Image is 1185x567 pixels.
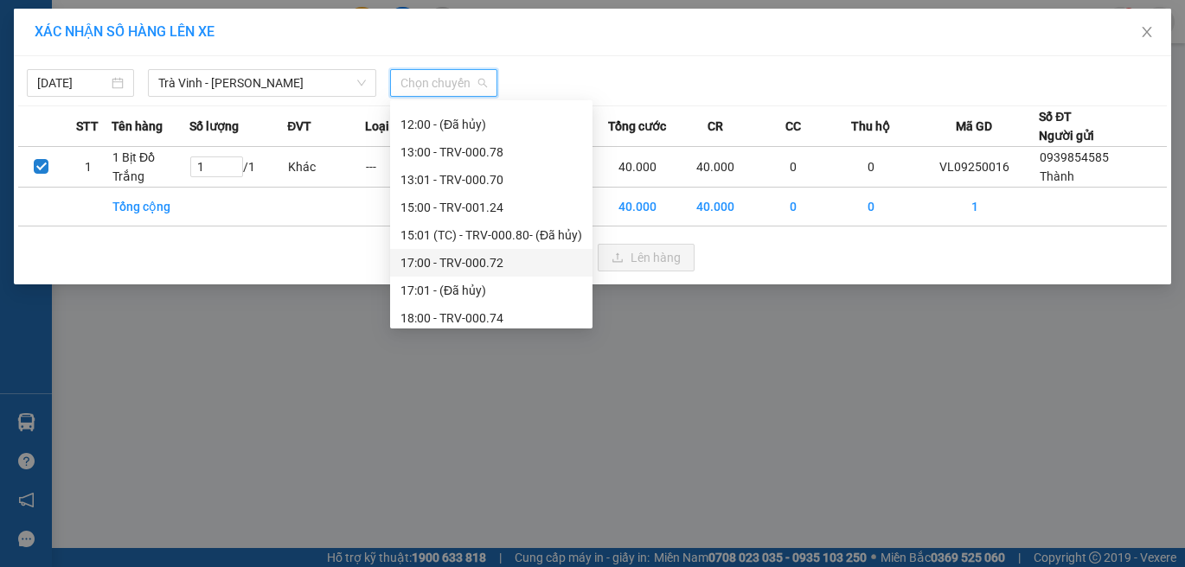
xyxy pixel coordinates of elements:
span: Số lượng [189,117,239,136]
td: 40.000 [599,188,676,226]
span: Tên hàng [112,117,163,136]
div: 17:01 - (Đã hủy) [400,281,582,300]
div: Số ĐT Người gửi [1039,107,1094,145]
span: ĐVT [287,117,311,136]
span: XÁC NHẬN SỐ HÀNG LÊN XE [35,23,215,40]
td: 1 [910,188,1039,226]
div: 12:00 - (Đã hủy) [400,115,582,134]
td: 0 [832,188,910,226]
td: VL09250016 [910,147,1039,188]
span: Mã GD [956,117,992,136]
div: 17:00 - TRV-000.72 [400,253,582,272]
span: Thu hộ [851,117,890,136]
td: --- [365,147,443,188]
div: 18:00 - TRV-000.74 [400,309,582,328]
span: close [1140,25,1154,39]
div: 13:01 - TRV-000.70 [400,170,582,189]
span: Tổng cước [608,117,666,136]
span: Thành [1040,169,1074,183]
button: uploadLên hàng [598,244,695,271]
td: 40.000 [599,147,676,188]
span: CR [708,117,723,136]
span: Chọn chuyến [400,70,487,96]
input: 12/09/2025 [37,73,108,92]
td: 40.000 [676,147,754,188]
td: 0 [832,147,910,188]
span: down [356,78,367,88]
td: / 1 [189,147,287,188]
td: 1 Bịt Đồ Trắng [112,147,189,188]
button: Close [1123,9,1171,57]
span: 0939854585 [1040,150,1109,164]
td: Khác [287,147,365,188]
span: Loại hàng [365,117,420,136]
td: 0 [754,188,832,226]
span: STT [76,117,99,136]
td: 1 [65,147,112,188]
td: Tổng cộng [112,188,189,226]
td: 0 [754,147,832,188]
div: 13:00 - TRV-000.78 [400,143,582,162]
div: 15:01 (TC) - TRV-000.80 - (Đã hủy) [400,226,582,245]
span: CC [785,117,801,136]
div: 15:00 - TRV-001.24 [400,198,582,217]
span: Trà Vinh - Hồ Chí Minh [158,70,366,96]
td: 40.000 [676,188,754,226]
